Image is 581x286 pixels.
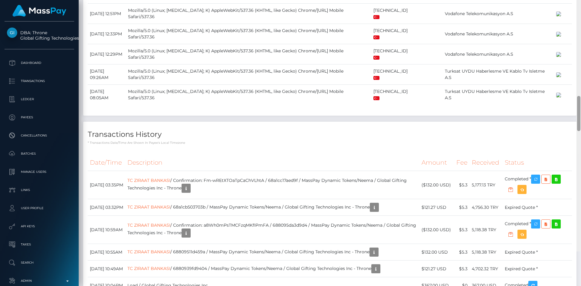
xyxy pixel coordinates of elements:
img: tr.png [373,96,379,100]
a: Manage Users [5,164,74,179]
td: $5.3 [454,261,470,277]
td: ($132.00 USD) [419,216,454,244]
td: $5.3 [454,199,470,216]
td: $5.3 [454,216,470,244]
td: $5.3 [454,244,470,261]
td: Completed * [503,216,572,244]
a: Dashboard [5,55,74,71]
td: [TECHNICAL_ID] [371,24,416,44]
td: Turksat UYDU Haberlesme VE Kablo Tv Isletme A.S [443,64,554,85]
img: tr.png [373,35,379,39]
th: Status [503,154,572,171]
td: $121.27 USD [419,261,454,277]
img: 200x100 [556,72,561,77]
td: 5,177.13 TRY [470,171,503,199]
td: $132.00 USD [419,244,454,261]
a: TC ZIRAAT BANKASI [127,222,170,228]
td: Vodafone Telekomunikasyon A.S [443,24,554,44]
td: Mozilla/5.0 (Linux; [MEDICAL_DATA]; K) AppleWebKit/537.36 (KHTML, like Gecko) Chrome/[URL] Mobile... [126,64,371,85]
td: [DATE] 10:49AM [88,261,125,277]
img: 200x100 [556,93,561,97]
td: Mozilla/5.0 (Linux; [MEDICAL_DATA]; K) AppleWebKit/537.36 (KHTML, like Gecko) Chrome/[URL] Mobile... [126,85,371,105]
p: Search [7,258,72,267]
td: [DATE] 12:33PM [88,24,126,44]
td: Mozilla/5.0 (Linux; [MEDICAL_DATA]; K) AppleWebKit/537.36 (KHTML, like Gecko) Chrome/[URL] Mobile... [126,4,371,24]
a: Payees [5,110,74,125]
td: / 68809511d459a / MassPay Dynamic Tokens/Neema / Global Gifting Technologies Inc - Throne [125,244,419,261]
p: Taxes [7,240,72,249]
td: 4,756.30 TRY [470,199,503,216]
th: Date/Time [88,154,125,171]
a: API Keys [5,219,74,234]
img: Global Gifting Technologies Inc [7,28,17,38]
p: Payees [7,113,72,122]
h4: Transactions History [88,129,572,140]
td: / Confirmation: a8Wh0mPsTMCFzqMKfIPmFA / 688095da3d9d4 / MassPay Dynamic Tokens/Neema / Global Gi... [125,216,419,244]
img: 200x100 [556,32,561,37]
td: Expired Quote * [503,244,572,261]
td: [TECHNICAL_ID] [371,64,416,85]
a: User Profile [5,201,74,216]
th: Received [470,154,503,171]
td: [TECHNICAL_ID] [371,85,416,105]
p: API Keys [7,222,72,231]
td: Mozilla/5.0 (Linux; [MEDICAL_DATA]; K) AppleWebKit/537.36 (KHTML, like Gecko) Chrome/[URL] Mobile... [126,44,371,64]
a: Ledger [5,92,74,107]
td: 4,702.32 TRY [470,261,503,277]
p: Admin [7,276,72,285]
p: Links [7,186,72,195]
p: User Profile [7,204,72,213]
td: [TECHNICAL_ID] [371,44,416,64]
span: DBA: Throne Global Gifting Technologies Inc [5,30,74,41]
td: Expired Quote * [503,261,572,277]
td: [DATE] 09:26AM [88,64,126,85]
img: tr.png [373,15,379,19]
td: Vodafone Telekomunikasyon A.S [443,44,554,64]
td: Turksat UYDU Haberlesme VE Kablo Tv Isletme A.S [443,85,554,105]
th: Description [125,154,419,171]
td: Vodafone Telekomunikasyon A.S [443,4,554,24]
td: Expired Quote * [503,199,572,216]
img: 200x100 [556,52,561,57]
td: [DATE] 10:55AM [88,244,125,261]
th: Fee [454,154,470,171]
a: Transactions [5,74,74,89]
a: Batches [5,146,74,161]
td: [DATE] 03:35PM [88,171,125,199]
td: $5.3 [454,171,470,199]
a: TC ZIRAAT BANKASI [127,204,170,210]
td: / 6880939fd9404 / MassPay Dynamic Tokens/Neema / Global Gifting Technologies Inc - Throne [125,261,419,277]
img: tr.png [373,76,379,80]
a: Taxes [5,237,74,252]
p: * Transactions date/time are shown in payee's local timezone [88,140,572,145]
td: ($132.00 USD) [419,171,454,199]
p: Transactions [7,77,72,86]
td: Completed * [503,171,572,199]
td: [DATE] 10:59AM [88,216,125,244]
td: [DATE] 08:05AM [88,85,126,105]
td: [TECHNICAL_ID] [371,4,416,24]
td: / Confirmation: Fm-wREtXTOaTpCaChVLhtA / 68a1cc17aed9f / MassPay Dynamic Tokens/Neema / Global Gi... [125,171,419,199]
img: MassPay Logo [12,5,66,17]
p: Batches [7,149,72,158]
a: TC ZIRAAT BANKASI [127,266,170,271]
td: 5,118.38 TRY [470,216,503,244]
img: 200x100 [556,12,561,16]
a: Cancellations [5,128,74,143]
p: Ledger [7,95,72,104]
td: [DATE] 03:32PM [88,199,125,216]
a: TC ZIRAAT BANKASI [127,178,170,183]
td: [DATE] 12:29PM [88,44,126,64]
td: / 68a1cb503703b / MassPay Dynamic Tokens/Neema / Global Gifting Technologies Inc - Throne [125,199,419,216]
img: tr.png [373,56,379,60]
td: [DATE] 12:51PM [88,4,126,24]
td: Mozilla/5.0 (Linux; [MEDICAL_DATA]; K) AppleWebKit/537.36 (KHTML, like Gecko) Chrome/[URL] Mobile... [126,24,371,44]
td: $121.27 USD [419,199,454,216]
p: Cancellations [7,131,72,140]
p: Dashboard [7,58,72,67]
th: Amount [419,154,454,171]
a: Search [5,255,74,270]
a: Links [5,182,74,198]
td: 5,118.38 TRY [470,244,503,261]
p: Manage Users [7,167,72,176]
